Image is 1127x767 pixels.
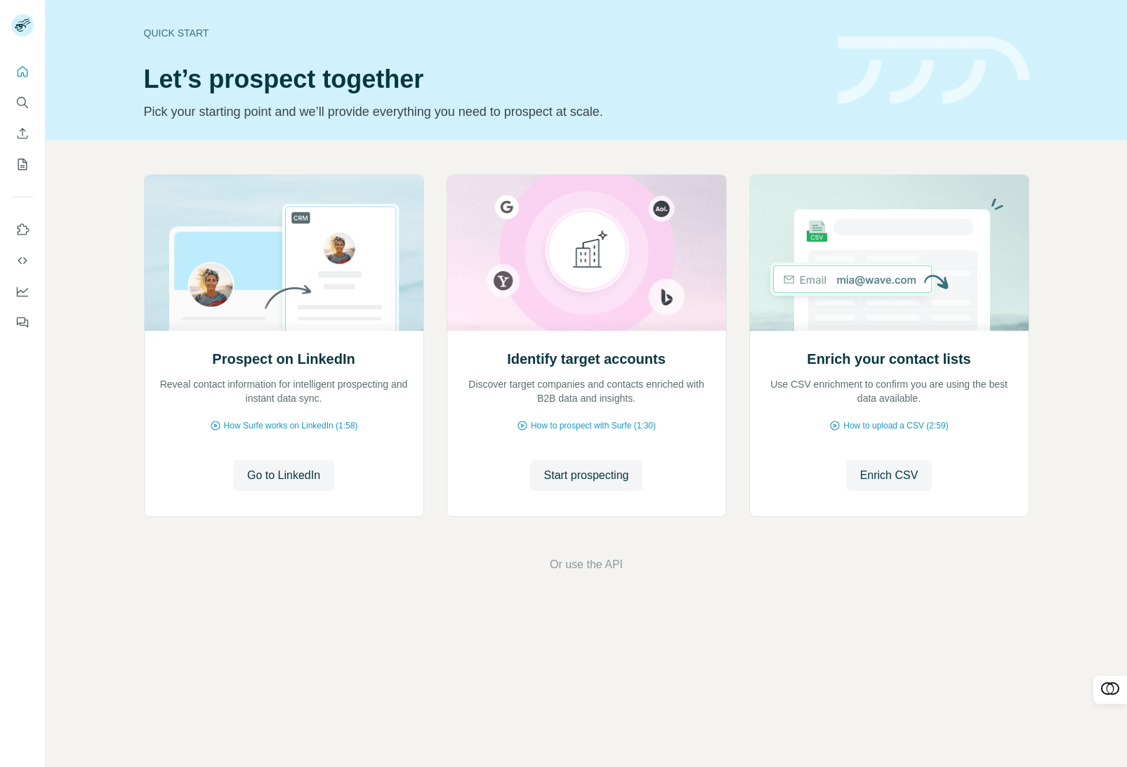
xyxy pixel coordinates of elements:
[531,419,656,432] span: How to prospect with Surfe (1:30)
[224,419,358,432] span: How Surfe works on LinkedIn (1:58)
[749,175,1029,331] img: Enrich your contact lists
[212,349,355,369] h2: Prospect on LinkedIn
[550,556,623,573] button: Or use the API
[507,349,666,369] h2: Identify target accounts
[11,310,34,335] button: Feedback
[11,90,34,115] button: Search
[144,26,821,40] div: Quick start
[247,467,320,484] span: Go to LinkedIn
[764,377,1015,405] p: Use CSV enrichment to confirm you are using the best data available.
[233,460,334,491] button: Go to LinkedIn
[11,248,34,273] button: Use Surfe API
[144,175,424,331] img: Prospect on LinkedIn
[144,102,821,122] p: Pick your starting point and we’ll provide everything you need to prospect at scale.
[11,59,34,84] button: Quick start
[11,152,34,177] button: My lists
[159,377,409,405] p: Reveal contact information for intelligent prospecting and instant data sync.
[530,460,643,491] button: Start prospecting
[461,377,712,405] p: Discover target companies and contacts enriched with B2B data and insights.
[11,121,34,146] button: Enrich CSV
[544,467,629,484] span: Start prospecting
[838,37,1029,105] img: banner
[447,175,727,331] img: Identify target accounts
[843,419,948,432] span: How to upload a CSV (2:59)
[11,279,34,304] button: Dashboard
[11,217,34,242] button: Use Surfe on LinkedIn
[807,349,970,369] h2: Enrich your contact lists
[860,467,918,484] span: Enrich CSV
[846,460,932,491] button: Enrich CSV
[144,65,821,93] h1: Let’s prospect together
